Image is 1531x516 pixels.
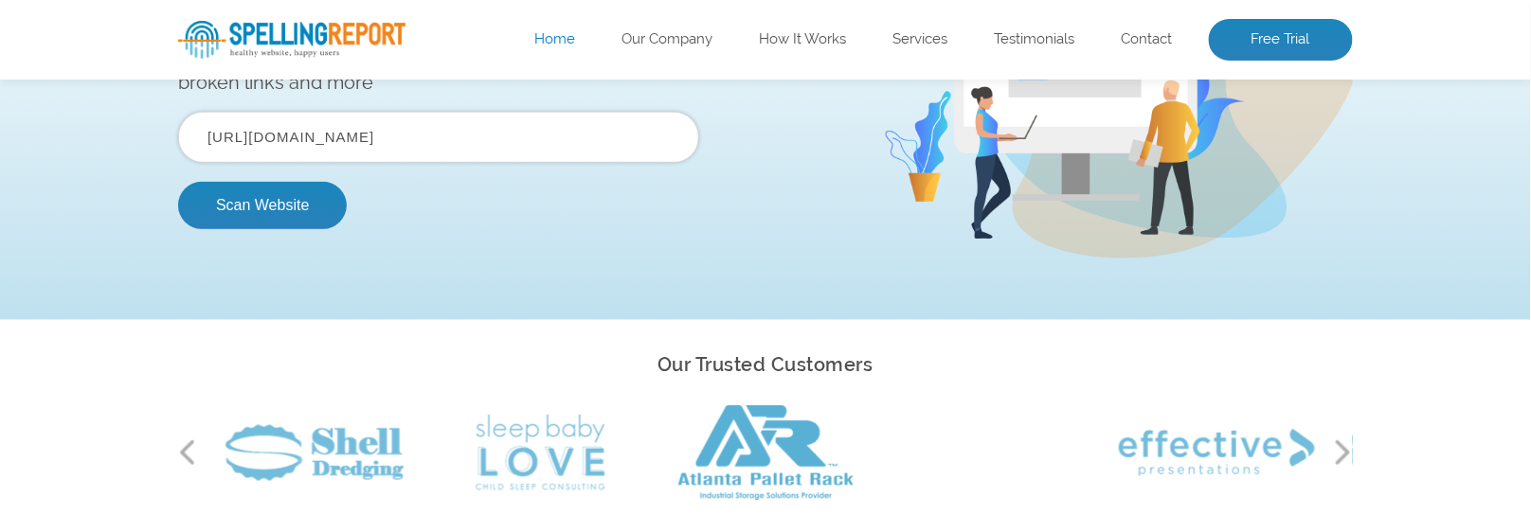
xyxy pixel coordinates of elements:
a: Contact [1121,30,1172,49]
img: Sleep Baby Love [476,415,605,490]
a: Home [534,30,575,49]
a: Free Trial [1209,19,1353,61]
button: Next [1334,438,1353,467]
a: Testimonials [994,30,1074,49]
img: SpellReport [178,21,405,59]
span: Free [178,77,297,143]
button: Previous [178,438,197,467]
img: Free Webiste Analysis [888,174,1267,191]
button: Scan Website [178,307,347,354]
input: Enter Your URL [178,237,699,288]
a: Services [892,30,947,49]
img: Shell Dredging [225,424,404,481]
a: How It Works [759,30,846,49]
h1: Website Analysis [178,77,855,143]
img: Effective [1119,429,1315,476]
p: Enter your website’s URL to see spelling mistakes, broken links and more [178,162,855,222]
h2: Our Trusted Customers [178,348,1353,382]
a: Our Company [621,30,712,49]
img: Free Webiste Analysis [883,62,1353,383]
